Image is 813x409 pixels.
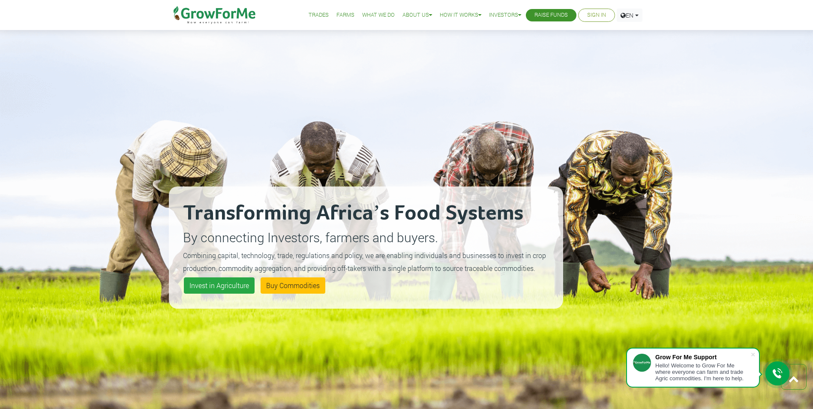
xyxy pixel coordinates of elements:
[183,251,546,273] small: Combining capital, technology, trade, regulations and policy, we are enabling individuals and bus...
[362,11,395,20] a: What We Do
[184,277,255,294] a: Invest in Agriculture
[534,11,568,20] a: Raise Funds
[489,11,521,20] a: Investors
[587,11,606,20] a: Sign In
[183,201,549,226] h2: Transforming Africa’s Food Systems
[261,277,325,294] a: Buy Commodities
[617,9,642,22] a: EN
[336,11,354,20] a: Farms
[655,362,750,382] div: Hello! Welcome to Grow For Me where everyone can farm and trade Agric commodities. I'm here to help.
[309,11,329,20] a: Trades
[440,11,481,20] a: How it Works
[655,354,750,361] div: Grow For Me Support
[183,228,549,247] p: By connecting Investors, farmers and buyers.
[402,11,432,20] a: About Us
